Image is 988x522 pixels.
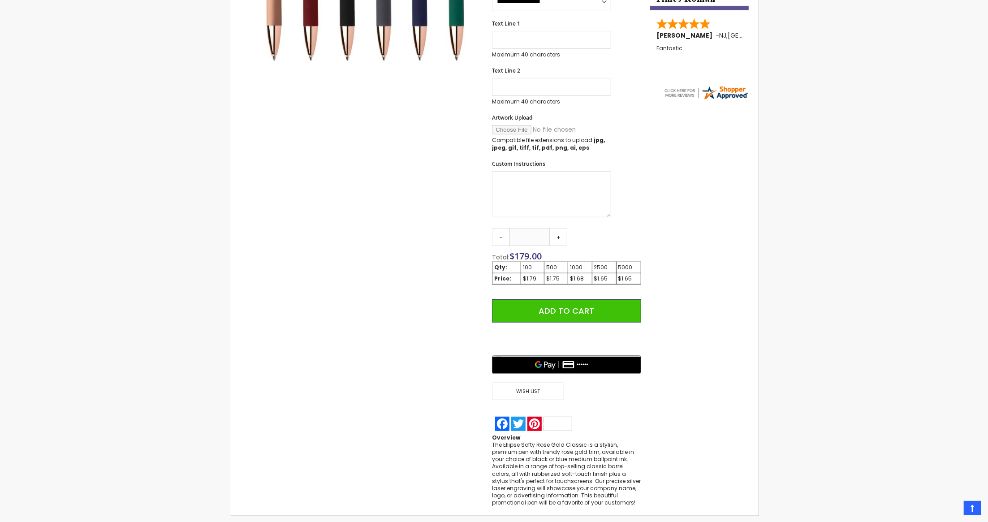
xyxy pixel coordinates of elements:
[492,137,611,151] p: Compatible file extensions to upload:
[663,95,749,103] a: 4pens.com certificate URL
[570,275,590,282] div: $1.68
[492,136,605,151] strong: jpg, jpeg, gif, tiff, tif, pdf, png, ai, eps
[492,228,510,246] a: -
[492,383,564,400] span: Wish List
[492,98,611,105] p: Maximum 40 characters
[510,417,526,431] a: Twitter
[656,31,716,40] span: [PERSON_NAME]
[546,264,566,271] div: 500
[492,51,611,58] p: Maximum 40 characters
[618,264,639,271] div: 5000
[549,228,567,246] a: +
[492,434,520,441] strong: Overview
[594,264,614,271] div: 2500
[523,275,543,282] div: $1.79
[494,263,507,271] strong: Qty:
[526,417,573,431] a: Pinterest
[618,275,639,282] div: $1.65
[492,329,641,349] iframe: PayPal
[570,264,590,271] div: 1000
[492,383,566,400] a: Wish List
[523,264,543,271] div: 100
[594,275,614,282] div: $1.65
[492,441,641,507] div: The Ellipse Softy Rose Gold Classic is a stylish, premium pen with trendy rose gold trim, availab...
[492,356,641,374] button: Buy with GPay
[514,250,542,262] span: 179.00
[539,305,595,316] span: Add to Cart
[492,160,545,168] span: Custom Instructions
[492,253,509,262] span: Total:
[728,31,794,40] span: [GEOGRAPHIC_DATA]
[663,85,749,101] img: 4pens.com widget logo
[577,362,588,368] text: ••••••
[716,31,794,40] span: - ,
[656,45,743,65] div: Fantastic
[494,417,510,431] a: Facebook
[509,250,542,262] span: $
[492,299,641,323] button: Add to Cart
[546,275,566,282] div: $1.75
[719,31,726,40] span: NJ
[494,275,511,282] strong: Price:
[492,67,520,74] span: Text Line 2
[492,114,532,121] span: Artwork Upload
[492,20,520,27] span: Text Line 1
[914,498,988,522] iframe: Reseñas de Clientes en Google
